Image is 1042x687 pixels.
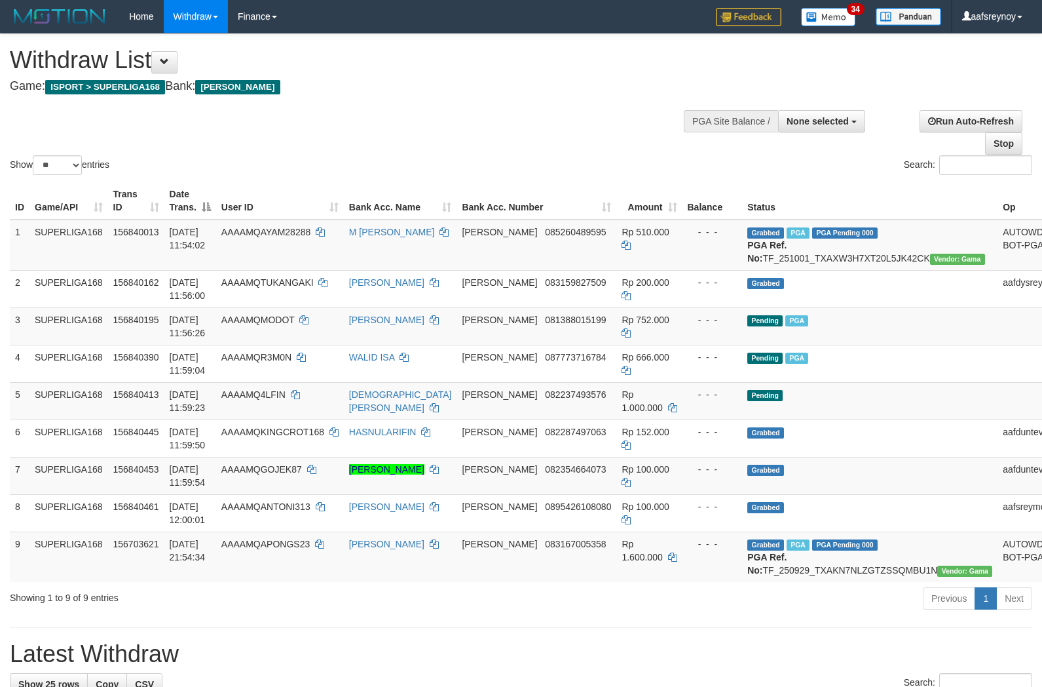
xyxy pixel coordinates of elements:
[545,352,606,363] span: Copy 087773716784 to clipboard
[164,182,216,220] th: Date Trans.: activate to sort column descending
[221,352,291,363] span: AAAAMQR3M0N
[113,427,159,437] span: 156840445
[10,47,682,73] h1: Withdraw List
[216,182,344,220] th: User ID: activate to sort column ascending
[10,457,29,494] td: 7
[349,315,424,325] a: [PERSON_NAME]
[113,277,159,288] span: 156840162
[747,390,783,401] span: Pending
[616,182,682,220] th: Amount: activate to sort column ascending
[10,80,682,93] h4: Game: Bank:
[29,420,108,457] td: SUPERLIGA168
[876,8,941,26] img: panduan.png
[462,427,537,437] span: [PERSON_NAME]
[195,80,280,94] span: [PERSON_NAME]
[801,8,856,26] img: Button%20Memo.svg
[10,345,29,382] td: 4
[622,427,669,437] span: Rp 152.000
[747,240,787,264] b: PGA Ref. No:
[747,227,784,239] span: Grabbed
[787,540,809,551] span: Marked by aafchhiseyha
[747,315,783,326] span: Pending
[688,276,737,289] div: - - -
[221,539,310,549] span: AAAAMQAPONGS23
[716,8,781,26] img: Feedback.jpg
[170,464,206,488] span: [DATE] 11:59:54
[10,220,29,271] td: 1
[688,500,737,513] div: - - -
[747,353,783,364] span: Pending
[747,278,784,289] span: Grabbed
[742,532,997,582] td: TF_250929_TXAKN7NLZGTZSSQMBU1N
[29,345,108,382] td: SUPERLIGA168
[221,277,314,288] span: AAAAMQTUKANGAKI
[221,389,286,400] span: AAAAMQ4LFIN
[904,155,1032,175] label: Search:
[113,315,159,325] span: 156840195
[545,427,606,437] span: Copy 082287497063 to clipboard
[349,227,435,237] a: M [PERSON_NAME]
[688,538,737,551] div: - - -
[939,155,1032,175] input: Search:
[545,315,606,325] span: Copy 081388015199 to clipboard
[747,427,784,439] span: Grabbed
[29,457,108,494] td: SUPERLIGA168
[10,641,1032,667] h1: Latest Withdraw
[170,539,206,562] span: [DATE] 21:54:34
[688,313,737,326] div: - - -
[113,501,159,512] span: 156840461
[108,182,164,220] th: Trans ID: activate to sort column ascending
[10,382,29,420] td: 5
[10,182,29,220] th: ID
[622,539,662,562] span: Rp 1.600.000
[785,353,808,364] span: Marked by aafheankoy
[349,389,452,413] a: [DEMOGRAPHIC_DATA][PERSON_NAME]
[10,307,29,345] td: 3
[462,227,537,237] span: [PERSON_NAME]
[622,464,669,475] span: Rp 100.000
[113,539,159,549] span: 156703621
[349,277,424,288] a: [PERSON_NAME]
[113,389,159,400] span: 156840413
[349,464,424,475] a: [PERSON_NAME]
[10,270,29,307] td: 2
[747,540,784,551] span: Grabbed
[545,539,606,549] span: Copy 083167005358 to clipboard
[462,501,537,512] span: [PERSON_NAME]
[29,182,108,220] th: Game/API: activate to sort column ascending
[29,220,108,271] td: SUPERLIGA168
[344,182,457,220] th: Bank Acc. Name: activate to sort column ascending
[462,539,537,549] span: [PERSON_NAME]
[545,277,606,288] span: Copy 083159827509 to clipboard
[29,270,108,307] td: SUPERLIGA168
[29,532,108,582] td: SUPERLIGA168
[33,155,82,175] select: Showentries
[170,501,206,525] span: [DATE] 12:00:01
[10,7,109,26] img: MOTION_logo.png
[545,389,606,400] span: Copy 082237493576 to clipboard
[622,389,662,413] span: Rp 1.000.000
[462,464,537,475] span: [PERSON_NAME]
[688,351,737,364] div: - - -
[349,427,417,437] a: HASNULARIFIN
[787,116,849,127] span: None selected
[462,389,537,400] span: [PERSON_NAME]
[688,425,737,439] div: - - -
[930,254,985,265] span: Vendor URL: https://trx31.1velocity.biz
[747,502,784,513] span: Grabbed
[622,315,669,325] span: Rp 752.000
[349,501,424,512] a: [PERSON_NAME]
[747,552,787,576] b: PGA Ref. No:
[622,277,669,288] span: Rp 200.000
[688,388,737,401] div: - - -
[113,352,159,363] span: 156840390
[10,532,29,582] td: 9
[747,465,784,476] span: Grabbed
[221,464,302,475] span: AAAAMQGOJEK87
[170,352,206,376] span: [DATE] 11:59:04
[221,315,295,325] span: AAAAMQMODOT
[170,227,206,250] span: [DATE] 11:54:02
[742,220,997,271] td: TF_251001_TXAXW3H7XT20L5JK42CK
[221,227,310,237] span: AAAAMQAYAM28288
[545,464,606,475] span: Copy 082354664073 to clipboard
